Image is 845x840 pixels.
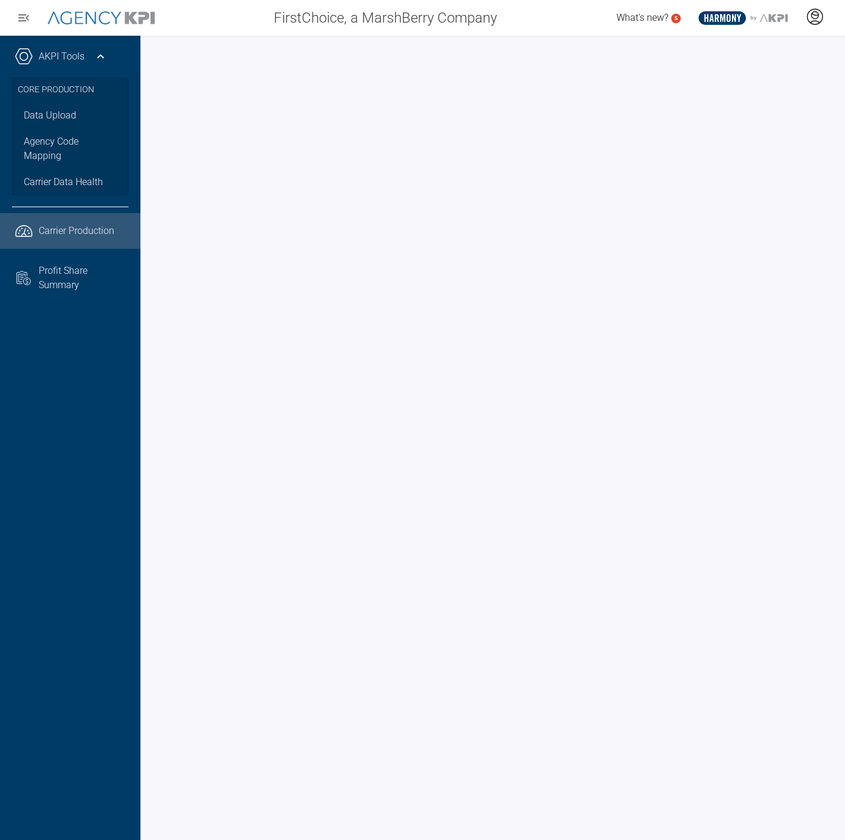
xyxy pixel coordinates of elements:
a: Data Upload [12,102,129,129]
span: Profit Share Summary [39,264,129,292]
img: AgencyKPI [48,11,155,25]
a: Agency Code Mapping [12,129,129,169]
span: Carrier Production [39,224,114,238]
span: What's new? [616,12,668,23]
a: 5 [671,14,681,23]
text: 5 [674,15,678,21]
h3: Core Production [18,77,123,102]
span: Carrier Data Health [24,175,103,189]
a: AKPI Tools [39,49,84,64]
span: FirstChoice, a MarshBerry Company [274,7,497,29]
a: Carrier Data Health [12,169,129,195]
